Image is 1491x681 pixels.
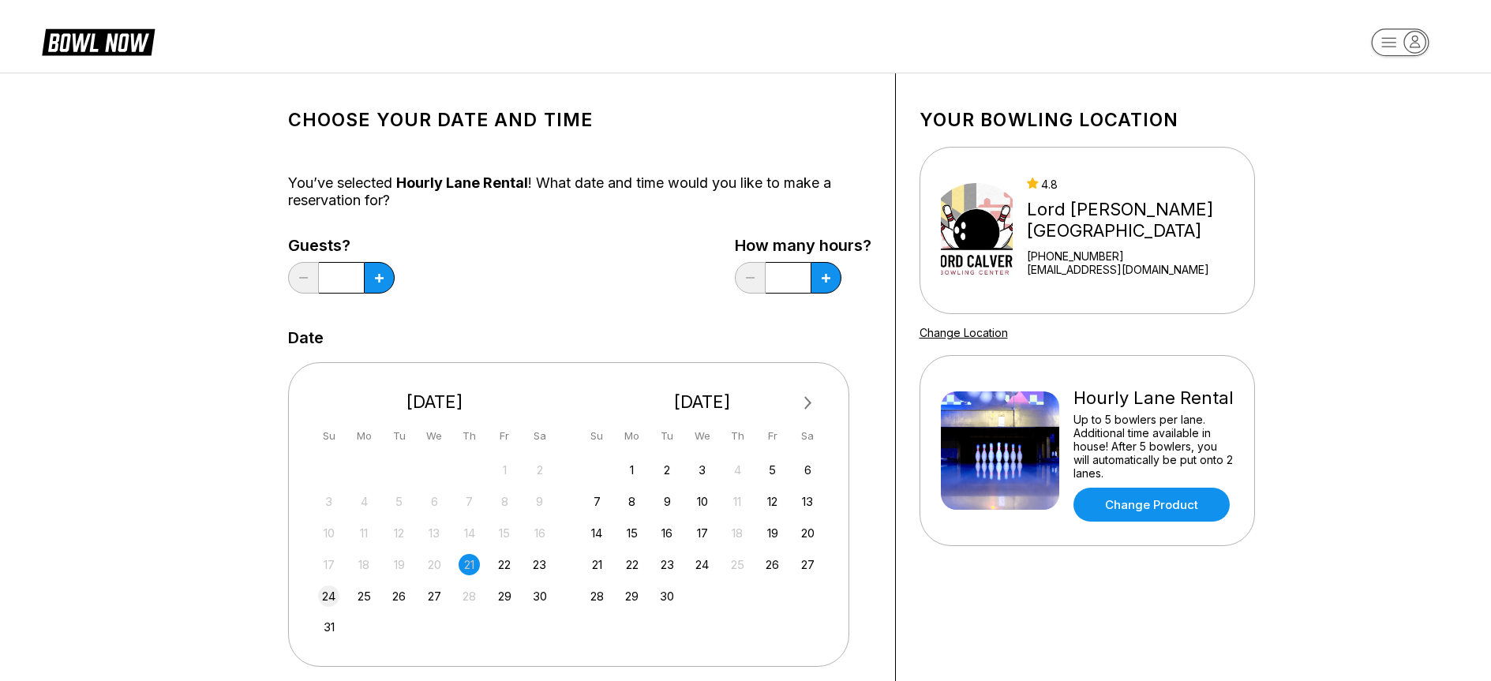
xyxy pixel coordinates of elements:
[762,459,783,481] div: Choose Friday, September 5th, 2025
[621,522,642,544] div: Choose Monday, September 15th, 2025
[529,586,550,607] div: Choose Saturday, August 30th, 2025
[318,554,339,575] div: Not available Sunday, August 17th, 2025
[318,522,339,544] div: Not available Sunday, August 10th, 2025
[691,554,713,575] div: Choose Wednesday, September 24th, 2025
[354,554,375,575] div: Not available Monday, August 18th, 2025
[941,171,1013,290] img: Lord Calvert Bowling Center
[1073,488,1230,522] a: Change Product
[621,491,642,512] div: Choose Monday, September 8th, 2025
[388,491,410,512] div: Not available Tuesday, August 5th, 2025
[388,425,410,447] div: Tu
[657,554,678,575] div: Choose Tuesday, September 23rd, 2025
[288,109,871,131] h1: Choose your Date and time
[580,391,825,413] div: [DATE]
[657,586,678,607] div: Choose Tuesday, September 30th, 2025
[459,586,480,607] div: Not available Thursday, August 28th, 2025
[318,616,339,638] div: Choose Sunday, August 31st, 2025
[657,425,678,447] div: Tu
[727,554,748,575] div: Not available Thursday, September 25th, 2025
[424,425,445,447] div: We
[424,491,445,512] div: Not available Wednesday, August 6th, 2025
[529,491,550,512] div: Not available Saturday, August 9th, 2025
[1027,249,1247,263] div: [PHONE_NUMBER]
[424,522,445,544] div: Not available Wednesday, August 13th, 2025
[494,522,515,544] div: Not available Friday, August 15th, 2025
[657,491,678,512] div: Choose Tuesday, September 9th, 2025
[657,459,678,481] div: Choose Tuesday, September 2nd, 2025
[735,237,871,254] label: How many hours?
[354,522,375,544] div: Not available Monday, August 11th, 2025
[727,425,748,447] div: Th
[621,554,642,575] div: Choose Monday, September 22nd, 2025
[1027,199,1247,241] div: Lord [PERSON_NAME][GEOGRAPHIC_DATA]
[388,522,410,544] div: Not available Tuesday, August 12th, 2025
[318,491,339,512] div: Not available Sunday, August 3rd, 2025
[459,522,480,544] div: Not available Thursday, August 14th, 2025
[691,522,713,544] div: Choose Wednesday, September 17th, 2025
[762,554,783,575] div: Choose Friday, September 26th, 2025
[318,586,339,607] div: Choose Sunday, August 24th, 2025
[1027,263,1247,276] a: [EMAIL_ADDRESS][DOMAIN_NAME]
[797,554,819,575] div: Choose Saturday, September 27th, 2025
[529,554,550,575] div: Choose Saturday, August 23rd, 2025
[727,491,748,512] div: Not available Thursday, September 11th, 2025
[459,491,480,512] div: Not available Thursday, August 7th, 2025
[529,425,550,447] div: Sa
[424,554,445,575] div: Not available Wednesday, August 20th, 2025
[621,425,642,447] div: Mo
[529,459,550,481] div: Not available Saturday, August 2nd, 2025
[494,459,515,481] div: Not available Friday, August 1st, 2025
[621,459,642,481] div: Choose Monday, September 1st, 2025
[529,522,550,544] div: Not available Saturday, August 16th, 2025
[920,109,1255,131] h1: Your bowling location
[691,491,713,512] div: Choose Wednesday, September 10th, 2025
[584,458,821,607] div: month 2025-09
[1073,387,1234,409] div: Hourly Lane Rental
[318,425,339,447] div: Su
[797,522,819,544] div: Choose Saturday, September 20th, 2025
[459,554,480,575] div: Not available Thursday, August 21st, 2025
[586,586,608,607] div: Choose Sunday, September 28th, 2025
[494,586,515,607] div: Choose Friday, August 29th, 2025
[920,326,1008,339] a: Change Location
[288,237,395,254] label: Guests?
[727,522,748,544] div: Not available Thursday, September 18th, 2025
[691,459,713,481] div: Choose Wednesday, September 3rd, 2025
[691,425,713,447] div: We
[797,425,819,447] div: Sa
[494,554,515,575] div: Choose Friday, August 22nd, 2025
[354,491,375,512] div: Not available Monday, August 4th, 2025
[586,491,608,512] div: Choose Sunday, September 7th, 2025
[796,391,821,416] button: Next Month
[727,459,748,481] div: Not available Thursday, September 4th, 2025
[317,458,553,638] div: month 2025-08
[494,425,515,447] div: Fr
[288,174,871,209] div: You’ve selected ! What date and time would you like to make a reservation for?
[354,425,375,447] div: Mo
[621,586,642,607] div: Choose Monday, September 29th, 2025
[1027,178,1247,191] div: 4.8
[797,491,819,512] div: Choose Saturday, September 13th, 2025
[941,391,1059,510] img: Hourly Lane Rental
[586,425,608,447] div: Su
[494,491,515,512] div: Not available Friday, August 8th, 2025
[424,586,445,607] div: Choose Wednesday, August 27th, 2025
[762,491,783,512] div: Choose Friday, September 12th, 2025
[313,391,557,413] div: [DATE]
[1073,413,1234,480] div: Up to 5 bowlers per lane. Additional time available in house! After 5 bowlers, you will automatic...
[586,522,608,544] div: Choose Sunday, September 14th, 2025
[797,459,819,481] div: Choose Saturday, September 6th, 2025
[762,425,783,447] div: Fr
[388,586,410,607] div: Choose Tuesday, August 26th, 2025
[288,329,324,346] label: Date
[657,522,678,544] div: Choose Tuesday, September 16th, 2025
[459,425,480,447] div: Th
[762,522,783,544] div: Choose Friday, September 19th, 2025
[354,586,375,607] div: Choose Monday, August 25th, 2025
[586,554,608,575] div: Choose Sunday, September 21st, 2025
[396,174,528,191] span: Hourly Lane Rental
[388,554,410,575] div: Not available Tuesday, August 19th, 2025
